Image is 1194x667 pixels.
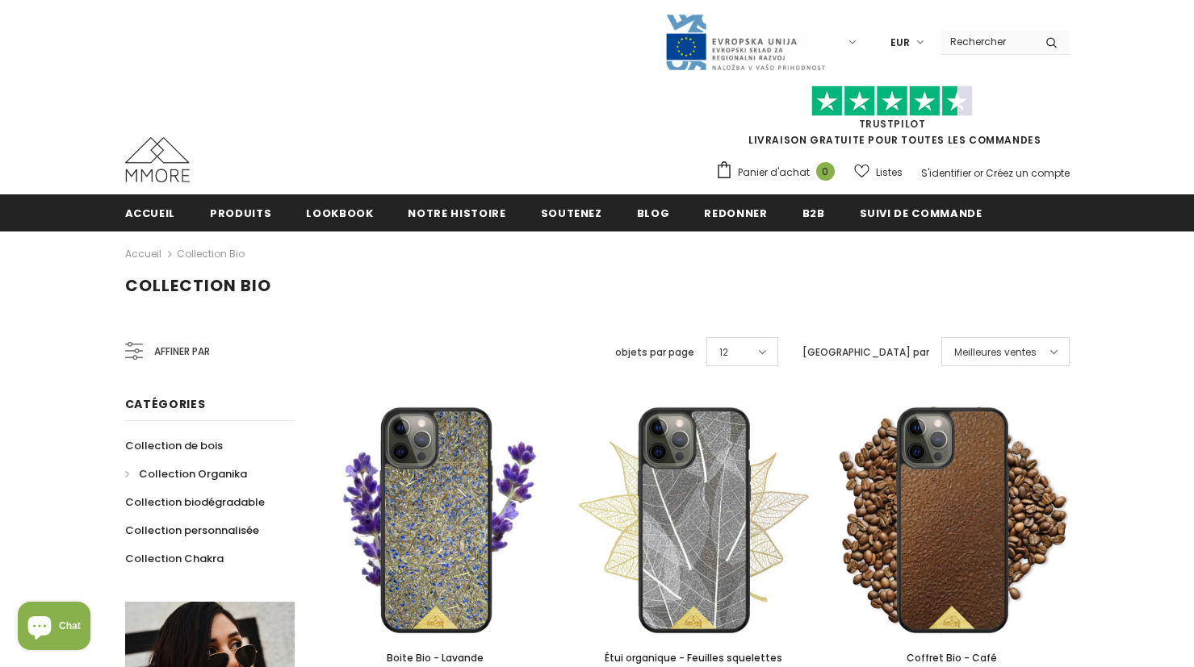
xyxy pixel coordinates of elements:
[125,544,224,573] a: Collection Chakra
[387,651,484,665] span: Boite Bio - Lavande
[802,206,825,221] span: B2B
[306,194,373,231] a: Lookbook
[541,206,602,221] span: soutenez
[125,194,176,231] a: Accueil
[154,343,210,361] span: Affiner par
[125,396,206,412] span: Catégories
[125,523,259,538] span: Collection personnalisée
[876,165,903,181] span: Listes
[907,651,997,665] span: Coffret Bio - Café
[125,274,271,297] span: Collection Bio
[125,494,265,510] span: Collection biodégradable
[664,35,826,48] a: Javni Razpis
[811,85,973,117] img: Faites confiance aux étoiles pilotes
[664,13,826,72] img: Javni Razpis
[408,206,505,221] span: Notre histoire
[859,117,926,131] a: TrustPilot
[210,194,271,231] a: Produits
[125,438,223,453] span: Collection de bois
[738,165,810,181] span: Panier d'achat
[890,35,910,51] span: EUR
[319,649,553,667] a: Boite Bio - Lavande
[125,431,223,460] a: Collection de bois
[615,344,694,361] label: objets par page
[715,160,843,185] a: Panier d'achat 0
[13,602,95,654] inbox-online-store-chat: Shopify online store chat
[125,244,161,264] a: Accueil
[719,344,728,361] span: 12
[802,194,825,231] a: B2B
[637,194,670,231] a: Blog
[177,247,245,261] a: Collection Bio
[860,194,982,231] a: Suivi de commande
[854,158,903,186] a: Listes
[954,344,1037,361] span: Meilleures ventes
[986,166,1070,180] a: Créez un compte
[802,344,929,361] label: [GEOGRAPHIC_DATA] par
[637,206,670,221] span: Blog
[210,206,271,221] span: Produits
[576,649,811,667] a: Étui organique - Feuilles squelettes
[541,194,602,231] a: soutenez
[835,649,1069,667] a: Coffret Bio - Café
[139,466,247,481] span: Collection Organika
[125,137,190,182] img: Cas MMORE
[704,206,767,221] span: Redonner
[941,30,1033,53] input: Search Site
[306,206,373,221] span: Lookbook
[125,206,176,221] span: Accueil
[605,651,782,665] span: Étui organique - Feuilles squelettes
[125,488,265,516] a: Collection biodégradable
[125,460,247,488] a: Collection Organika
[408,194,505,231] a: Notre histoire
[860,206,982,221] span: Suivi de commande
[125,516,259,544] a: Collection personnalisée
[715,93,1070,147] span: LIVRAISON GRATUITE POUR TOUTES LES COMMANDES
[125,551,224,566] span: Collection Chakra
[921,166,971,180] a: S'identifier
[974,166,983,180] span: or
[704,194,767,231] a: Redonner
[816,162,835,181] span: 0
